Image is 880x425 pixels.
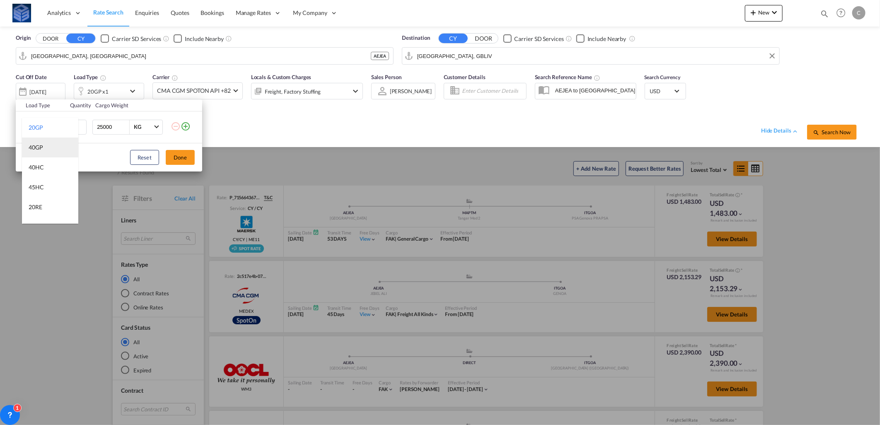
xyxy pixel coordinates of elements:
[29,203,42,211] div: 20RE
[29,123,43,132] div: 20GP
[29,223,42,231] div: 40RE
[29,163,44,171] div: 40HC
[29,143,43,152] div: 40GP
[29,183,44,191] div: 45HC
